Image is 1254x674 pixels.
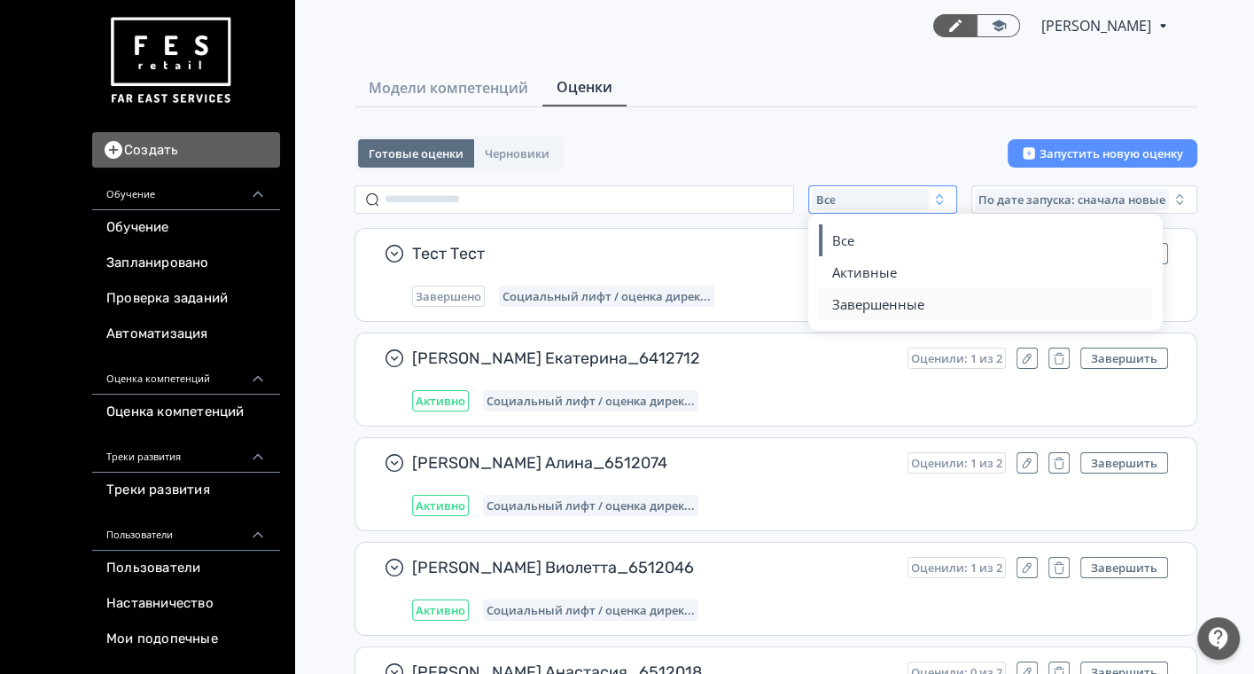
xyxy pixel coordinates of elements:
[412,557,893,578] span: [PERSON_NAME] Виолетта_6512046
[412,243,1013,264] span: Тест Тест
[92,430,280,473] div: Треки развития
[92,168,280,210] div: Обучение
[412,452,893,474] span: [PERSON_NAME] Алина_6512074
[831,224,1141,256] button: Все
[487,603,695,617] span: Социальный лифт / оценка директора магазина
[92,210,280,246] a: Обучение
[1041,15,1154,36] span: Светлана Илюхина
[416,289,481,303] span: Завершено
[92,281,280,317] a: Проверка заданий
[369,77,528,98] span: Модели компетенций
[1080,452,1168,474] button: Завершить
[92,473,280,508] a: Треки развития
[416,603,465,617] span: Активно
[1008,139,1197,168] button: Запустить новую оценку
[977,14,1020,37] a: Переключиться в режим ученика
[502,289,711,303] span: Социальный лифт / оценка директора магазина
[412,348,893,369] span: [PERSON_NAME] Екатерина_6412712
[831,288,1141,320] button: Завершенные
[92,551,280,586] a: Пользователи
[106,11,234,111] img: https://files.teachbase.ru/system/account/57463/logo/medium-936fc5084dd2c598f50a98b9cbe0469a.png
[487,394,695,408] span: Социальный лифт / оценка директора магазина
[485,146,549,161] span: Черновики
[911,351,1002,365] span: Оценили: 1 из 2
[92,246,280,281] a: Запланировано
[557,76,612,98] span: Оценки
[92,508,280,551] div: Пользователи
[815,192,835,207] span: Все
[1080,557,1168,578] button: Завершить
[416,498,465,513] span: Активно
[369,146,463,161] span: Готовые оценки
[474,139,560,168] button: Черновики
[92,622,280,657] a: Мои подопечные
[92,352,280,395] div: Оценка компетенций
[831,256,1141,288] button: Активные
[92,317,280,352] a: Автоматизация
[416,394,465,408] span: Активно
[1080,348,1168,369] button: Завершить
[978,192,1165,207] span: По дате запуска: сначала новые
[487,498,695,513] span: Социальный лифт / оценка директора магазина
[831,263,896,281] span: Активные
[911,560,1002,575] span: Оценили: 1 из 2
[92,586,280,622] a: Наставничество
[358,139,474,168] button: Готовые оценки
[92,132,280,168] button: Создать
[808,185,957,214] button: Все
[92,395,280,430] a: Оценка компетенций
[911,456,1002,470] span: Оценили: 1 из 2
[831,231,853,249] span: Все
[831,295,923,313] span: Завершенные
[971,185,1197,214] button: По дате запуска: сначала новые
